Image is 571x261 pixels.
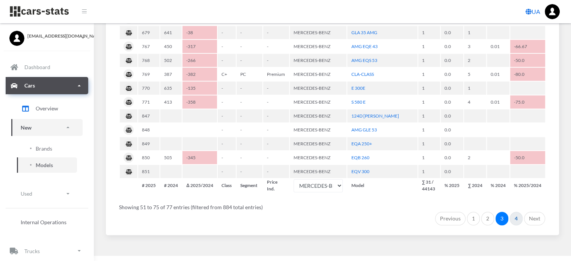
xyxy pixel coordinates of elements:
td: -38 [182,26,217,39]
td: - [263,109,289,122]
a: 3 [496,212,508,225]
td: 0.0 [441,40,463,53]
a: Trucks [6,242,88,259]
a: EQA 250+ [351,141,372,146]
td: 641 [160,26,182,39]
th: % 2024 [487,179,509,192]
td: 849 [138,137,160,150]
td: -75.0 [510,95,545,109]
td: 5 [464,68,486,81]
td: 505 [160,151,182,164]
a: Internal Operations [11,214,83,230]
a: [EMAIL_ADDRESS][DOMAIN_NAME] [9,31,84,39]
a: EQB 260 [351,155,369,160]
a: Models [17,157,77,173]
td: - [263,54,289,67]
th: Segment [237,179,262,192]
td: 0.0 [441,81,463,95]
td: -66.67 [510,40,545,53]
td: MERCEDES-BENZ [290,68,347,81]
a: S 580 E [351,99,365,105]
td: MERCEDES-BENZ [290,165,347,178]
td: 4 [464,95,486,109]
th: # 2024 [160,179,182,192]
td: 413 [160,95,182,109]
td: - [218,54,236,67]
td: - [263,165,289,178]
td: 387 [160,68,182,81]
td: 0.01 [487,68,509,81]
p: Used [21,189,32,198]
td: 502 [160,54,182,67]
td: 0.0 [441,151,463,164]
div: Showing 51 to 75 of 77 entries (filtered from 884 total entries) [119,199,546,211]
td: - [237,54,262,67]
td: 0.0 [441,165,463,178]
td: -50.0 [510,54,545,67]
td: 848 [138,123,160,136]
td: -50.0 [510,151,545,164]
td: - [263,40,289,53]
td: - [218,109,236,122]
a: CLA-CLASS [351,71,374,77]
td: MERCEDES-BENZ [290,151,347,164]
td: 771 [138,95,160,109]
a: Cars [6,77,88,94]
th: Price Ind. [263,179,289,192]
td: 1 [464,26,486,39]
td: MERCEDES-BENZ [290,81,347,95]
a: GLA 35 AMG [351,30,377,35]
th: ∑ 2024 [464,179,486,192]
th: % 2025 [441,179,463,192]
a: New [11,119,83,136]
td: - [237,109,262,122]
a: Previous [435,212,466,225]
td: 3 [464,40,486,53]
td: 1 [418,40,440,53]
td: - [218,151,236,164]
td: - [218,40,236,53]
td: - [263,123,289,136]
span: Brands [36,145,52,152]
td: - [218,137,236,150]
td: 2 [464,54,486,67]
td: 851 [138,165,160,178]
td: 0.0 [441,26,463,39]
a: UA [523,4,543,19]
td: - [237,40,262,53]
td: 0.01 [487,40,509,53]
td: 850 [138,151,160,164]
td: MERCEDES-BENZ [290,40,347,53]
td: -266 [182,54,217,67]
td: - [237,81,262,95]
a: Dashboard [6,59,88,76]
img: navbar brand [9,6,69,17]
td: 1 [418,123,440,136]
td: - [263,95,289,109]
td: C+ [218,68,236,81]
a: E 300E [351,85,365,91]
a: 4 [510,212,523,225]
td: - [237,165,262,178]
td: 1 [418,26,440,39]
a: 2 [481,212,494,225]
td: PC [237,68,262,81]
td: Premium [263,68,289,81]
td: 1 [418,54,440,67]
td: 767 [138,40,160,53]
img: ... [545,4,560,19]
td: MERCEDES-BENZ [290,54,347,67]
td: 847 [138,109,160,122]
th: ∑ 31 / 44143 [418,179,440,192]
span: Models [36,161,53,169]
p: New [21,123,32,132]
td: - [237,137,262,150]
td: - [263,81,289,95]
td: 770 [138,81,160,95]
th: Class [218,179,236,192]
a: Next [524,212,545,225]
th: # 2025 [138,179,160,192]
span: Overview [36,104,58,112]
td: MERCEDES-BENZ [290,95,347,109]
